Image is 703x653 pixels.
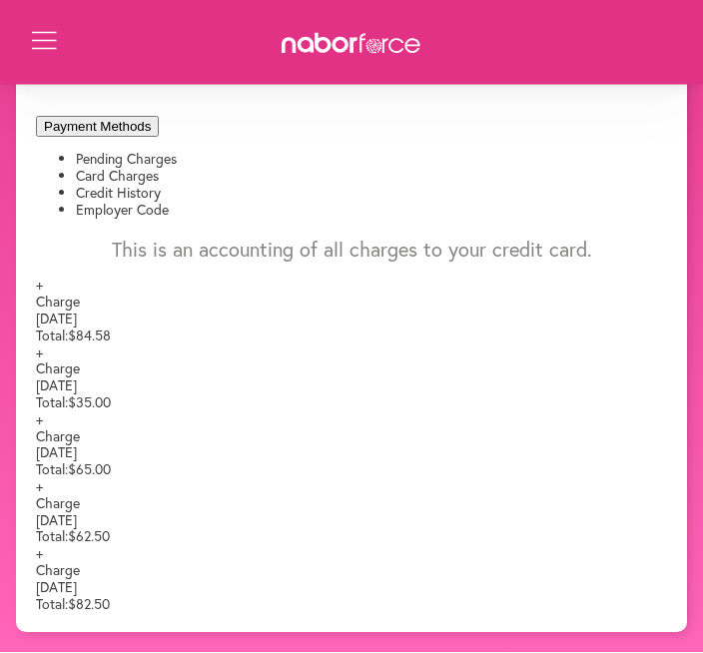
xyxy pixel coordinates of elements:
[36,443,77,462] span: [DATE]
[36,117,159,136] a: Payment Methods
[36,393,68,412] span: Total:
[32,32,57,54] button: Open Menu
[68,527,110,546] span: $62.50
[36,326,68,345] span: Total:
[36,578,77,597] span: [DATE]
[36,361,80,378] span: Charge
[76,186,667,203] li: Credit History
[36,410,43,429] span: +
[76,203,667,220] li: Employer Code
[68,326,111,345] span: $84.58
[36,527,68,546] span: Total:
[76,152,667,169] li: Pending Charges
[36,343,43,362] span: +
[36,477,43,496] span: +
[36,563,80,580] span: Charge
[36,511,77,530] span: [DATE]
[68,460,111,479] span: $65.00
[68,393,111,412] span: $35.00
[36,496,80,513] span: Charge
[76,169,667,186] li: Card Charges
[36,595,68,614] span: Total:
[36,376,77,395] span: [DATE]
[36,295,80,312] span: Charge
[36,460,68,479] span: Total:
[36,117,159,138] button: Payment Methods
[36,429,80,446] span: Charge
[36,239,667,263] p: This is an accounting of all charges to your credit card.
[68,595,110,614] span: $82.50
[36,310,77,328] span: [DATE]
[36,544,43,563] span: +
[36,276,43,295] span: +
